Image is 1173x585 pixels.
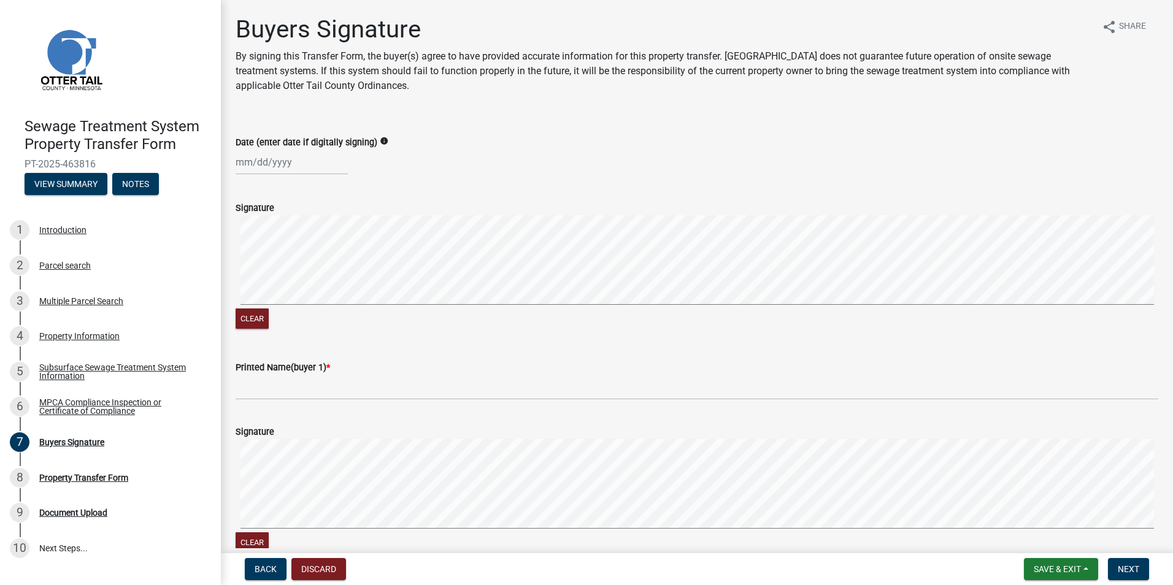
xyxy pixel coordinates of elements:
div: 4 [10,326,29,346]
button: Back [245,558,287,580]
h1: Buyers Signature [236,15,1092,44]
button: Save & Exit [1024,558,1098,580]
div: 5 [10,362,29,381]
div: 2 [10,256,29,275]
input: mm/dd/yyyy [236,150,348,175]
div: 8 [10,468,29,487]
div: 6 [10,397,29,416]
div: Property Information [39,332,120,340]
i: share [1102,20,1117,34]
div: Document Upload [39,508,107,517]
div: MPCA Compliance Inspection or Certificate of Compliance [39,398,201,415]
div: Parcel search [39,261,91,270]
div: Introduction [39,226,87,234]
label: Signature [236,204,274,213]
div: Subsurface Sewage Treatment System Information [39,363,201,380]
label: Date (enter date if digitally signing) [236,139,377,147]
wm-modal-confirm: Notes [112,180,159,189]
span: Save & Exit [1034,564,1081,574]
div: Property Transfer Form [39,473,128,482]
h4: Sewage Treatment System Property Transfer Form [25,118,211,153]
button: Clear [236,308,269,329]
div: 10 [10,538,29,558]
span: Next [1118,564,1139,574]
span: Back [255,564,277,574]
div: 9 [10,503,29,522]
button: Discard [291,558,346,580]
button: Next [1108,558,1149,580]
wm-modal-confirm: Summary [25,180,107,189]
span: Share [1119,20,1146,34]
div: Buyers Signature [39,438,104,446]
label: Signature [236,428,274,437]
button: Clear [236,532,269,552]
button: shareShare [1092,15,1156,39]
i: info [380,137,388,145]
div: 1 [10,220,29,240]
div: 7 [10,432,29,452]
div: Multiple Parcel Search [39,297,123,305]
button: Notes [112,173,159,195]
div: 3 [10,291,29,311]
button: View Summary [25,173,107,195]
img: Otter Tail County, Minnesota [25,13,117,105]
p: By signing this Transfer Form, the buyer(s) agree to have provided accurate information for this ... [236,49,1092,93]
span: PT-2025-463816 [25,158,196,170]
label: Printed Name(buyer 1) [236,364,330,372]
